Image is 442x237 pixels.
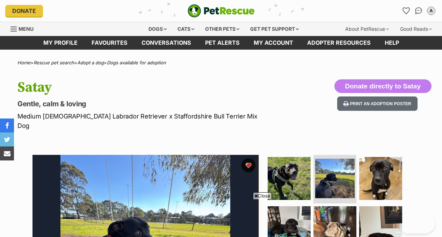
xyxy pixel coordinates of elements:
[395,22,437,36] div: Good Reads
[378,36,406,50] a: Help
[300,36,378,50] a: Adopter resources
[268,157,311,200] img: Photo of Satay
[241,158,255,172] button: favourite
[173,22,199,36] div: Cats
[400,5,412,16] a: Favourites
[198,36,247,50] a: Pet alerts
[400,5,437,16] ul: Account quick links
[10,22,38,35] a: Menu
[5,5,43,17] a: Donate
[413,5,424,16] a: Conversations
[334,79,432,93] button: Donate directly to Satay
[415,7,422,14] img: chat-41dd97257d64d25036548639549fe6c8038ab92f7586957e7f3b1b290dea8141.svg
[17,99,270,109] p: Gentle, calm & loving
[17,60,30,65] a: Home
[315,159,355,198] img: Photo of Satay
[359,157,402,200] img: Photo of Satay
[247,36,300,50] a: My account
[253,192,272,199] span: Close
[245,22,304,36] div: Get pet support
[188,4,255,17] img: logo-e224e6f780fb5917bec1dbf3a21bbac754714ae5b6737aabdf751b685950b380.svg
[398,213,435,234] iframe: Help Scout Beacon - Open
[340,22,394,36] div: About PetRescue
[426,5,437,16] button: My account
[135,36,198,50] a: conversations
[36,36,85,50] a: My profile
[85,36,135,50] a: Favourites
[428,7,435,14] div: A
[94,202,348,234] iframe: Advertisement
[200,22,244,36] div: Other pets
[107,60,166,65] a: Dogs available for adoption
[17,79,270,95] h1: Satay
[77,60,104,65] a: Adopt a dog
[337,96,418,111] button: Print an adoption poster
[144,22,172,36] div: Dogs
[19,26,34,32] span: Menu
[34,60,74,65] a: Rescue pet search
[17,112,270,130] p: Medium [DEMOGRAPHIC_DATA] Labrador Retriever x Staffordshire Bull Terrier Mix Dog
[188,4,255,17] a: PetRescue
